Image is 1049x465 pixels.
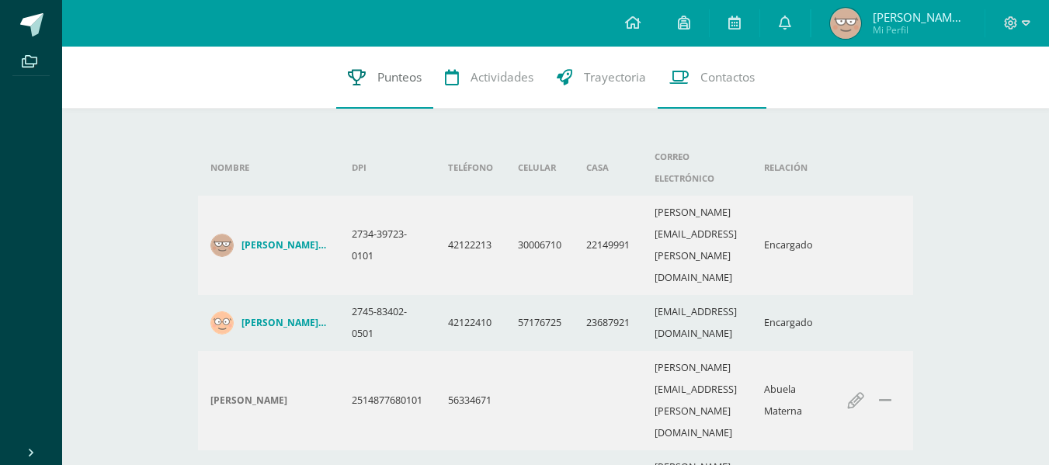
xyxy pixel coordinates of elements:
td: 2514877680101 [339,351,436,450]
td: 2734-39723-0101 [339,196,436,295]
td: Encargado [752,295,828,351]
td: 22149991 [574,196,642,295]
span: Actividades [471,69,533,85]
td: 42122213 [436,196,505,295]
h4: [PERSON_NAME] [210,394,287,407]
td: 42122410 [436,295,505,351]
td: 2745-83402-0501 [339,295,436,351]
img: 0dece2c3bb3fde7eb1eb36ede086596c.png [210,311,234,335]
a: Actividades [433,47,545,109]
div: Veronica Gaitan [210,394,327,407]
a: Punteos [336,47,433,109]
td: Abuela Materna [752,351,828,450]
a: [PERSON_NAME] [PERSON_NAME] [PERSON_NAME] [210,311,327,335]
td: [EMAIL_ADDRESS][DOMAIN_NAME] [642,295,752,351]
span: Trayectoria [584,69,646,85]
a: Contactos [658,47,766,109]
th: Celular [505,140,574,196]
th: Teléfono [436,140,505,196]
a: Trayectoria [545,47,658,109]
span: Contactos [700,69,755,85]
th: Correo electrónico [642,140,752,196]
span: [PERSON_NAME] [PERSON_NAME] [873,9,966,25]
td: Encargado [752,196,828,295]
img: 66e65aae75ac9ec1477066b33491d903.png [830,8,861,39]
span: Punteos [377,69,422,85]
th: Casa [574,140,642,196]
th: Relación [752,140,828,196]
th: DPI [339,140,436,196]
h4: [PERSON_NAME] [PERSON_NAME] [PERSON_NAME] [241,317,327,329]
img: 3e3f0a0ab33ab0ac1f45ac3a4517a31e.png [210,234,234,257]
a: [PERSON_NAME] [PERSON_NAME] [210,234,327,257]
td: [PERSON_NAME][EMAIL_ADDRESS][PERSON_NAME][DOMAIN_NAME] [642,351,752,450]
td: 30006710 [505,196,574,295]
h4: [PERSON_NAME] [PERSON_NAME] [241,239,327,252]
td: 56334671 [436,351,505,450]
td: 23687921 [574,295,642,351]
th: Nombre [198,140,339,196]
td: [PERSON_NAME][EMAIL_ADDRESS][PERSON_NAME][DOMAIN_NAME] [642,196,752,295]
span: Mi Perfil [873,23,966,36]
td: 57176725 [505,295,574,351]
